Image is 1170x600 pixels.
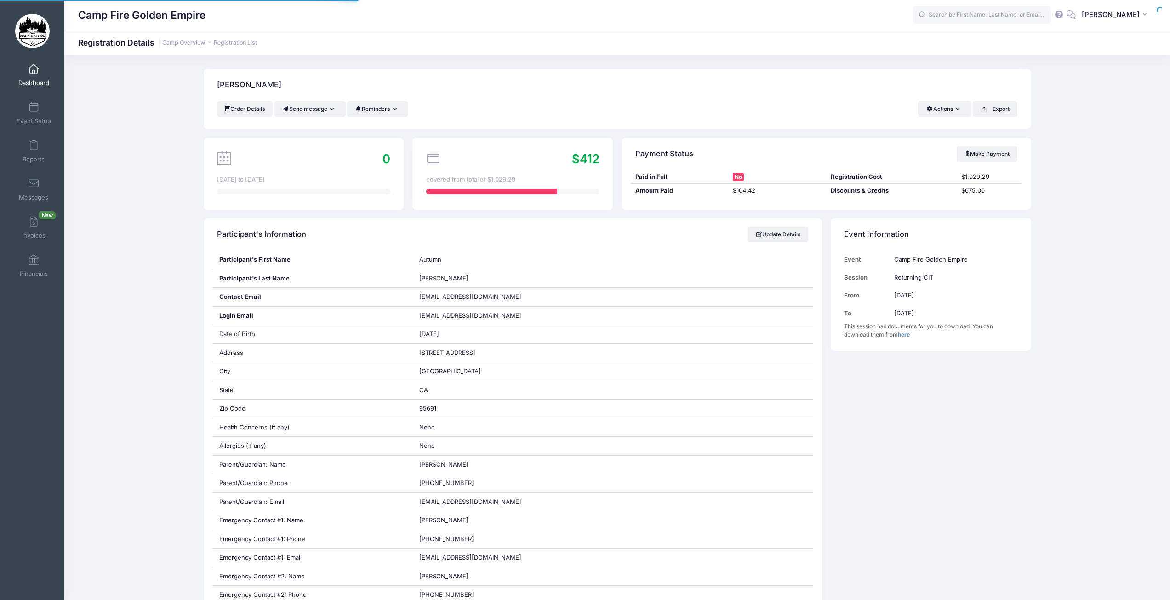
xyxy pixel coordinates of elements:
[957,186,1022,195] div: $675.00
[382,152,390,166] span: 0
[12,59,56,91] a: Dashboard
[844,286,890,304] td: From
[214,40,257,46] a: Registration List
[844,304,890,322] td: To
[212,511,412,530] div: Emergency Contact #1: Name
[826,186,957,195] div: Discounts & Credits
[844,269,890,286] td: Session
[419,423,435,431] span: None
[212,344,412,362] div: Address
[274,101,346,117] button: Send message
[12,250,56,282] a: Financials
[419,274,468,282] span: [PERSON_NAME]
[162,40,205,46] a: Camp Overview
[890,286,1018,304] td: [DATE]
[212,493,412,511] div: Parent/Guardian: Email
[898,331,910,338] a: here
[419,349,475,356] span: [STREET_ADDRESS]
[419,330,439,337] span: [DATE]
[419,479,474,486] span: [PHONE_NUMBER]
[419,386,428,394] span: CA
[419,311,534,320] span: [EMAIL_ADDRESS][DOMAIN_NAME]
[890,304,1018,322] td: [DATE]
[635,141,693,167] h4: Payment Status
[419,591,474,598] span: [PHONE_NUMBER]
[12,211,56,244] a: InvoicesNew
[23,155,45,163] span: Reports
[212,325,412,343] div: Date of Birth
[729,186,827,195] div: $104.42
[572,152,599,166] span: $412
[419,256,441,263] span: Autumn
[17,117,51,125] span: Event Setup
[217,101,273,117] a: Order Details
[419,405,436,412] span: 95691
[212,381,412,400] div: State
[419,367,481,375] span: [GEOGRAPHIC_DATA]
[826,172,957,182] div: Registration Cost
[12,97,56,129] a: Event Setup
[419,516,468,524] span: [PERSON_NAME]
[631,172,729,182] div: Paid in Full
[957,172,1022,182] div: $1,029.29
[212,530,412,549] div: Emergency Contact #1: Phone
[212,549,412,567] div: Emergency Contact #1: Email
[15,14,50,48] img: Camp Fire Golden Empire
[890,251,1018,269] td: Camp Fire Golden Empire
[217,72,281,98] h4: [PERSON_NAME]
[347,101,408,117] button: Reminders
[212,567,412,586] div: Emergency Contact #2: Name
[844,322,1017,339] div: This session has documents for you to download. You can download them from
[18,79,49,87] span: Dashboard
[890,269,1018,286] td: Returning CIT
[39,211,56,219] span: New
[217,175,390,184] div: [DATE] to [DATE]
[1082,10,1140,20] span: [PERSON_NAME]
[419,442,435,449] span: None
[419,554,521,561] span: [EMAIL_ADDRESS][DOMAIN_NAME]
[212,418,412,437] div: Health Concerns (if any)
[212,269,412,288] div: Participant's Last Name
[212,456,412,474] div: Parent/Guardian: Name
[733,173,744,181] span: No
[212,288,412,306] div: Contact Email
[419,498,521,505] span: [EMAIL_ADDRESS][DOMAIN_NAME]
[217,222,306,248] h4: Participant's Information
[419,293,521,300] span: [EMAIL_ADDRESS][DOMAIN_NAME]
[631,186,729,195] div: Amount Paid
[212,437,412,455] div: Allergies (if any)
[426,175,599,184] div: covered from total of $1,029.29
[212,474,412,492] div: Parent/Guardian: Phone
[419,535,474,543] span: [PHONE_NUMBER]
[22,232,46,240] span: Invoices
[973,101,1017,117] button: Export
[212,307,412,325] div: Login Email
[1076,5,1156,26] button: [PERSON_NAME]
[957,146,1018,162] a: Make Payment
[212,400,412,418] div: Zip Code
[918,101,971,117] button: Actions
[419,572,468,580] span: [PERSON_NAME]
[20,270,48,278] span: Financials
[844,251,890,269] td: Event
[12,135,56,167] a: Reports
[78,5,205,26] h1: Camp Fire Golden Empire
[844,222,909,248] h4: Event Information
[212,251,412,269] div: Participant's First Name
[78,38,257,47] h1: Registration Details
[212,362,412,381] div: City
[913,6,1051,24] input: Search by First Name, Last Name, or Email...
[748,227,809,242] a: Update Details
[12,173,56,206] a: Messages
[419,461,468,468] span: [PERSON_NAME]
[19,194,48,201] span: Messages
